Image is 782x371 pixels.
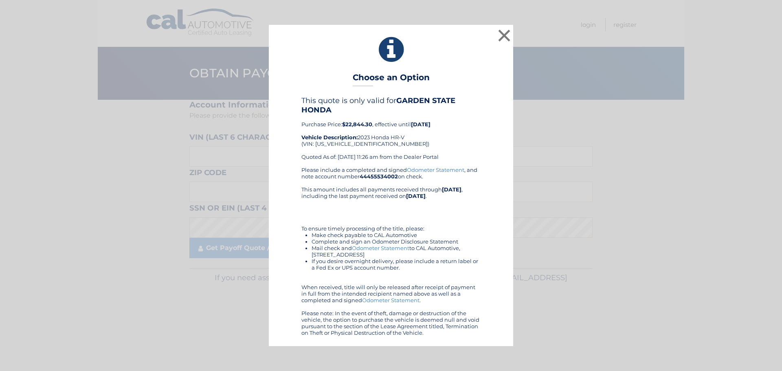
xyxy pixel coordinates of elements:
[352,245,409,251] a: Odometer Statement
[312,245,481,258] li: Mail check and to CAL Automotive, [STREET_ADDRESS]
[342,121,372,127] b: $22,844.30
[301,167,481,336] div: Please include a completed and signed , and note account number on check. This amount includes al...
[301,96,481,114] h4: This quote is only valid for
[312,258,481,271] li: If you desire overnight delivery, please include a return label or a Fed Ex or UPS account number.
[312,232,481,238] li: Make check payable to CAL Automotive
[406,193,426,199] b: [DATE]
[353,72,430,87] h3: Choose an Option
[301,96,481,166] div: Purchase Price: , effective until 2023 Honda HR-V (VIN: [US_VEHICLE_IDENTIFICATION_NUMBER]) Quote...
[301,134,358,140] strong: Vehicle Description:
[360,173,398,180] b: 44455534002
[411,121,431,127] b: [DATE]
[301,96,455,114] b: GARDEN STATE HONDA
[407,167,464,173] a: Odometer Statement
[496,27,512,44] button: ×
[312,238,481,245] li: Complete and sign an Odometer Disclosure Statement
[362,297,420,303] a: Odometer Statement
[442,186,461,193] b: [DATE]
